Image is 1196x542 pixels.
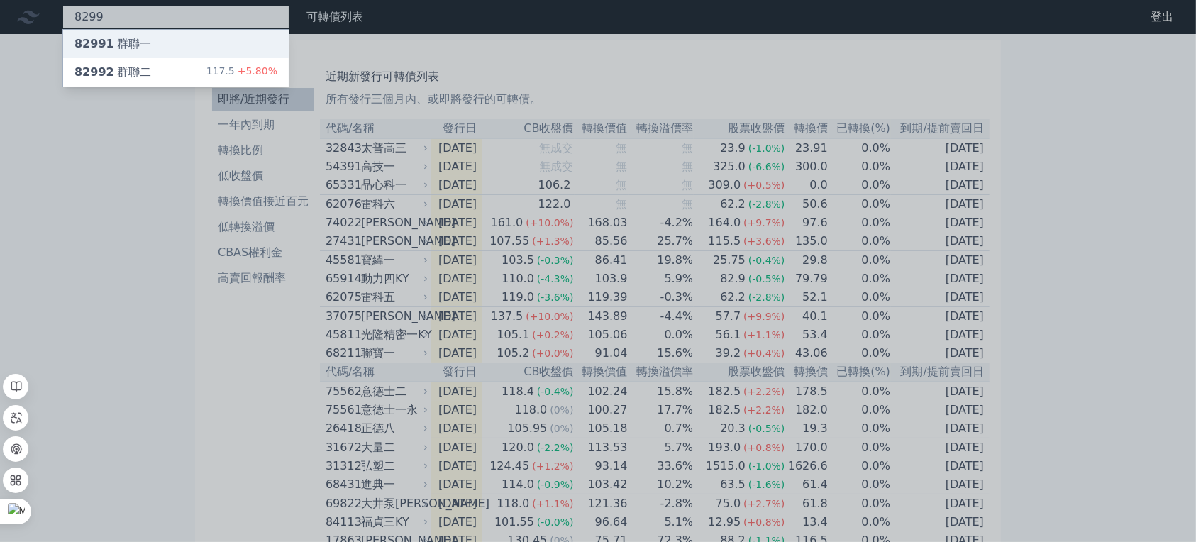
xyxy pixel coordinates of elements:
div: 117.5 [206,64,277,81]
span: +5.80% [235,65,277,77]
span: 82991 [74,37,114,50]
a: 82992群聯二 117.5+5.80% [63,58,289,87]
span: 82992 [74,65,114,79]
div: 群聯二 [74,64,151,81]
a: 82991群聯一 [63,30,289,58]
div: 群聯一 [74,35,151,52]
